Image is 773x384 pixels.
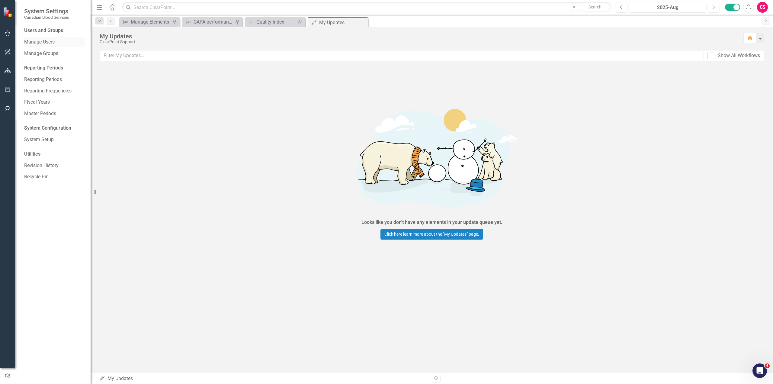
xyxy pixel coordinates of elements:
div: Manage Elements [131,18,171,26]
button: 2025-Aug [629,2,706,13]
a: Manage Elements [121,18,171,26]
div: ClearPoint Support [100,40,737,44]
div: Show All Workflows [718,52,760,59]
a: Click here learn more about the "My Updates" page. [380,229,483,240]
button: CS [757,2,768,13]
span: System Settings [24,8,69,15]
a: Revision History [24,162,85,169]
input: Search ClearPoint... [122,2,611,13]
a: Recycle Bin [24,173,85,180]
div: Utilities [24,151,85,158]
a: Fiscal Years [24,99,85,106]
div: Reporting Periods [24,65,85,72]
iframe: Intercom live chat [752,363,767,378]
a: Master Periods [24,110,85,117]
img: ClearPoint Strategy [3,7,14,18]
img: Getting started [341,97,522,218]
div: CAPA performance [194,18,233,26]
div: System Configuration [24,125,85,132]
small: Canadian Blood Services [24,15,69,20]
a: Reporting Periods [24,76,85,83]
button: Search [580,3,610,11]
a: CAPA performance [184,18,233,26]
a: Reporting Frequencies [24,88,85,95]
span: Search [589,5,601,9]
div: My Updates [99,375,427,382]
div: My Updates [100,33,737,40]
span: 4 [765,363,770,368]
div: 2025-Aug [631,4,704,11]
a: Manage Groups [24,50,85,57]
a: Quality index [246,18,296,26]
div: Users and Groups [24,27,85,34]
a: System Setup [24,136,85,143]
input: Filter My Updates... [100,50,704,61]
div: My Updates [319,19,367,26]
div: Looks like you don't have any elements in your update queue yet. [361,219,502,226]
div: Quality index [256,18,296,26]
a: Manage Users [24,39,85,46]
